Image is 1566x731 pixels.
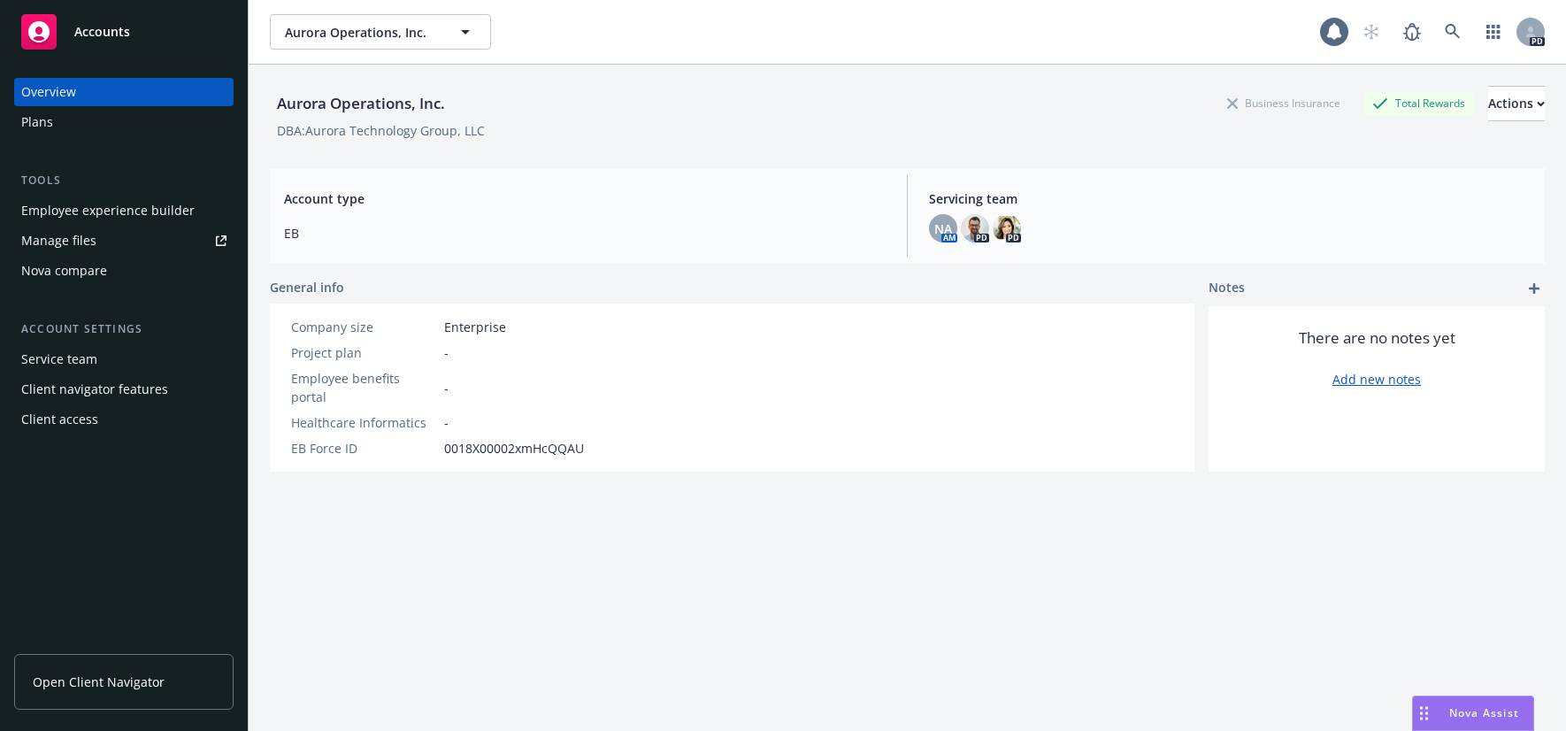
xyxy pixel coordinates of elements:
[285,23,438,42] span: Aurora Operations, Inc.
[961,214,989,242] img: photo
[929,189,1531,208] span: Servicing team
[277,121,485,140] div: DBA: Aurora Technology Group, LLC
[14,405,234,434] a: Client access
[14,375,234,404] a: Client navigator features
[444,318,506,336] span: Enterprise
[1332,370,1421,389] a: Add new notes
[1363,92,1474,114] div: Total Rewards
[14,257,234,285] a: Nova compare
[1412,696,1534,731] button: Nova Assist
[291,343,437,362] div: Project plan
[1413,696,1435,730] div: Drag to move
[270,14,491,50] button: Aurora Operations, Inc.
[14,345,234,373] a: Service team
[1488,86,1545,121] button: Actions
[270,278,344,296] span: General info
[21,405,98,434] div: Client access
[14,196,234,225] a: Employee experience builder
[291,439,437,458] div: EB Force ID
[21,196,195,225] div: Employee experience builder
[444,343,449,362] span: -
[1435,14,1470,50] a: Search
[1476,14,1511,50] a: Switch app
[33,673,165,691] span: Open Client Navigator
[74,25,130,39] span: Accounts
[291,369,437,406] div: Employee benefits portal
[270,92,452,115] div: Aurora Operations, Inc.
[21,108,53,136] div: Plans
[21,375,168,404] div: Client navigator features
[21,257,107,285] div: Nova compare
[1449,705,1519,720] span: Nova Assist
[444,413,449,432] span: -
[444,379,449,397] span: -
[14,227,234,255] a: Manage files
[14,172,234,189] div: Tools
[284,189,886,208] span: Account type
[1218,92,1349,114] div: Business Insurance
[14,78,234,106] a: Overview
[21,345,97,373] div: Service team
[934,219,952,238] span: NA
[14,7,234,57] a: Accounts
[993,214,1021,242] img: photo
[291,413,437,432] div: Healthcare Informatics
[1354,14,1389,50] a: Start snowing
[1209,278,1245,299] span: Notes
[14,320,234,338] div: Account settings
[21,227,96,255] div: Manage files
[444,439,584,458] span: 0018X00002xmHcQQAU
[1488,87,1545,120] div: Actions
[1299,327,1455,349] span: There are no notes yet
[291,318,437,336] div: Company size
[1394,14,1430,50] a: Report a Bug
[1524,278,1545,299] a: add
[284,224,886,242] span: EB
[14,108,234,136] a: Plans
[21,78,76,106] div: Overview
